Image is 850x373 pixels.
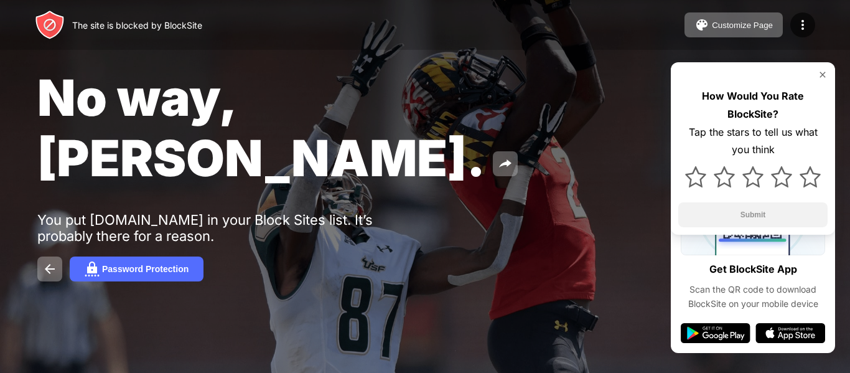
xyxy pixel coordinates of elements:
[85,262,100,276] img: password.svg
[498,156,513,171] img: share.svg
[37,67,485,188] span: No way, [PERSON_NAME].
[678,123,828,159] div: Tap the stars to tell us what you think
[742,166,764,187] img: star.svg
[685,166,706,187] img: star.svg
[771,166,792,187] img: star.svg
[818,70,828,80] img: rate-us-close.svg
[35,10,65,40] img: header-logo.svg
[684,12,783,37] button: Customize Page
[72,20,202,31] div: The site is blocked by BlockSite
[712,21,773,30] div: Customize Page
[795,17,810,32] img: menu-icon.svg
[800,166,821,187] img: star.svg
[102,264,189,274] div: Password Protection
[70,257,203,281] button: Password Protection
[678,202,828,227] button: Submit
[678,87,828,123] div: How Would You Rate BlockSite?
[42,262,57,276] img: back.svg
[714,166,735,187] img: star.svg
[694,17,709,32] img: pallet.svg
[37,212,422,244] div: You put [DOMAIN_NAME] in your Block Sites list. It’s probably there for a reason.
